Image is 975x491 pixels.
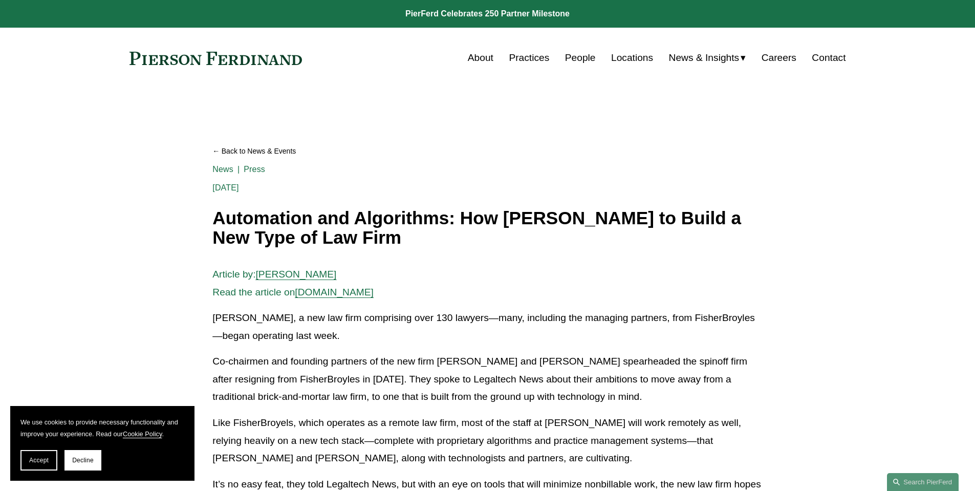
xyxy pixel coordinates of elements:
section: Cookie banner [10,406,194,481]
a: About [468,48,493,68]
a: Press [244,165,265,174]
p: Like FisherBroyels, which operates as a remote law firm, most of the staff at [PERSON_NAME] will ... [212,414,762,467]
a: [PERSON_NAME] [256,269,337,280]
a: People [565,48,596,68]
a: Cookie Policy [123,430,162,438]
a: News [212,165,233,174]
a: Practices [509,48,549,68]
span: Accept [29,457,49,464]
button: Decline [64,450,101,471]
a: Careers [762,48,796,68]
a: [DOMAIN_NAME] [295,287,374,297]
p: Co-chairmen and founding partners of the new firm [PERSON_NAME] and [PERSON_NAME] spearheaded the... [212,353,762,406]
span: Decline [72,457,94,464]
span: News & Insights [669,49,740,67]
span: [DATE] [212,183,239,192]
span: Article by: [212,269,255,280]
p: We use cookies to provide necessary functionality and improve your experience. Read our . [20,416,184,440]
h1: Automation and Algorithms: How [PERSON_NAME] to Build a New Type of Law Firm [212,208,762,248]
span: Read the article on [212,287,295,297]
a: Search this site [887,473,959,491]
a: Back to News & Events [212,142,762,160]
p: [PERSON_NAME], a new law firm comprising over 130 lawyers—many, including the managing partners, ... [212,309,762,345]
a: Locations [611,48,653,68]
button: Accept [20,450,57,471]
a: folder dropdown [669,48,746,68]
a: Contact [812,48,846,68]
